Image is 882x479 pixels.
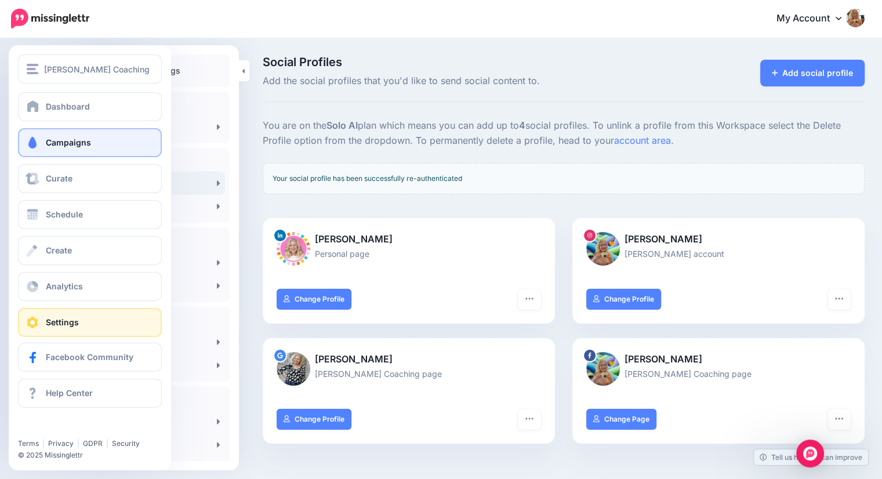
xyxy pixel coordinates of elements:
[277,232,541,247] p: [PERSON_NAME]
[754,449,868,465] a: Tell us how we can improve
[18,128,162,157] a: Campaigns
[18,379,162,408] a: Help Center
[277,409,351,430] a: Change Profile
[586,232,851,247] p: [PERSON_NAME]
[112,439,140,448] a: Security
[48,439,74,448] a: Privacy
[277,352,310,386] img: ALV-UjXb_VubRJIUub1MEPHUfCEtZnIZzitCBV-N4kcSFLieqo1c1ruLqYChGmIrMLND8pUFrmw5L9Z1-uKeyvy4LiDRzHqbu...
[42,439,45,448] span: |
[796,440,824,467] div: Open Intercom Messenger
[18,439,39,448] a: Terms
[277,367,541,380] p: [PERSON_NAME] Coaching page
[46,101,90,111] span: Dashboard
[18,164,162,193] a: Curate
[765,5,865,33] a: My Account
[263,118,865,148] p: You are on the plan which means you can add up to social profiles. To unlink a profile from this ...
[277,232,310,266] img: 1739373082602-84783.png
[277,352,541,367] p: [PERSON_NAME]
[46,388,93,398] span: Help Center
[77,439,79,448] span: |
[46,245,72,255] span: Create
[18,308,162,337] a: Settings
[18,200,162,229] a: Schedule
[586,232,620,266] img: 408312500_257133424046267_1288850335893324452_n-bsa147083.jpg
[519,119,525,131] b: 4
[18,343,162,372] a: Facebook Community
[46,209,83,219] span: Schedule
[586,352,851,367] p: [PERSON_NAME]
[46,173,72,183] span: Curate
[18,449,169,461] li: © 2025 Missinglettr
[46,281,83,291] span: Analytics
[614,135,671,146] a: account area
[46,137,91,147] span: Campaigns
[106,439,108,448] span: |
[586,352,620,386] img: 409120128_796116799192385_158925825226012588_n-bsa147082.jpg
[586,247,851,260] p: [PERSON_NAME] account
[18,422,106,434] iframe: Twitter Follow Button
[263,74,658,89] span: Add the social profiles that you'd like to send social content to.
[46,317,79,327] span: Settings
[277,289,351,310] a: Change Profile
[18,92,162,121] a: Dashboard
[18,55,162,84] button: [PERSON_NAME] Coaching
[27,64,38,74] img: menu.png
[263,163,865,194] div: Your social profile has been successfully re-authenticated
[586,289,661,310] a: Change Profile
[44,63,150,76] span: [PERSON_NAME] Coaching
[326,119,358,131] b: Solo AI
[760,60,865,86] a: Add social profile
[586,409,656,430] a: Change Page
[18,272,162,301] a: Analytics
[263,56,658,68] span: Social Profiles
[586,367,851,380] p: [PERSON_NAME] Coaching page
[18,236,162,265] a: Create
[277,247,541,260] p: Personal page
[11,9,89,28] img: Missinglettr
[46,352,133,362] span: Facebook Community
[83,439,103,448] a: GDPR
